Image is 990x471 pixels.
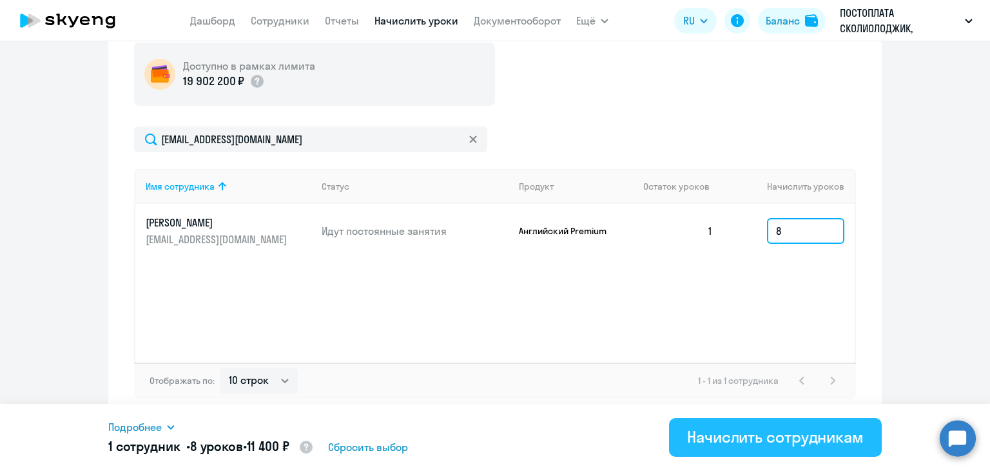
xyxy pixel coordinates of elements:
[374,14,458,27] a: Начислить уроки
[328,439,408,455] span: Сбросить выбор
[519,181,554,192] div: Продукт
[723,169,855,204] th: Начислить уроков
[146,181,215,192] div: Имя сотрудника
[698,375,779,386] span: 1 - 1 из 1 сотрудника
[144,59,175,90] img: wallet-circle.png
[108,437,314,457] h5: 1 сотрудник • •
[474,14,561,27] a: Документооборот
[643,181,723,192] div: Остаток уроков
[150,375,215,386] span: Отображать по:
[183,73,244,90] p: 19 902 200 ₽
[325,14,359,27] a: Отчеты
[805,14,818,27] img: balance
[146,215,311,246] a: [PERSON_NAME][EMAIL_ADDRESS][DOMAIN_NAME]
[519,225,616,237] p: Английский Premium
[322,181,509,192] div: Статус
[683,13,695,28] span: RU
[576,8,608,34] button: Ещё
[190,14,235,27] a: Дашборд
[833,5,979,36] button: ПОСТОПЛАТА СКОЛИОЛОДЖИК, СКОЛИОЛОДЖИК.РУ, ООО
[134,126,487,152] input: Поиск по имени, email, продукту или статусу
[146,232,290,246] p: [EMAIL_ADDRESS][DOMAIN_NAME]
[643,181,710,192] span: Остаток уроков
[758,8,826,34] button: Балансbalance
[146,181,311,192] div: Имя сотрудника
[674,8,717,34] button: RU
[576,13,596,28] span: Ещё
[633,204,723,258] td: 1
[840,5,960,36] p: ПОСТОПЛАТА СКОЛИОЛОДЖИК, СКОЛИОЛОДЖИК.РУ, ООО
[247,438,289,454] span: 11 400 ₽
[322,224,509,238] p: Идут постоянные занятия
[190,438,243,454] span: 8 уроков
[519,181,634,192] div: Продукт
[687,426,864,447] div: Начислить сотрудникам
[183,59,315,73] h5: Доступно в рамках лимита
[251,14,309,27] a: Сотрудники
[146,215,290,230] p: [PERSON_NAME]
[108,419,162,435] span: Подробнее
[669,418,882,457] button: Начислить сотрудникам
[322,181,349,192] div: Статус
[766,13,800,28] div: Баланс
